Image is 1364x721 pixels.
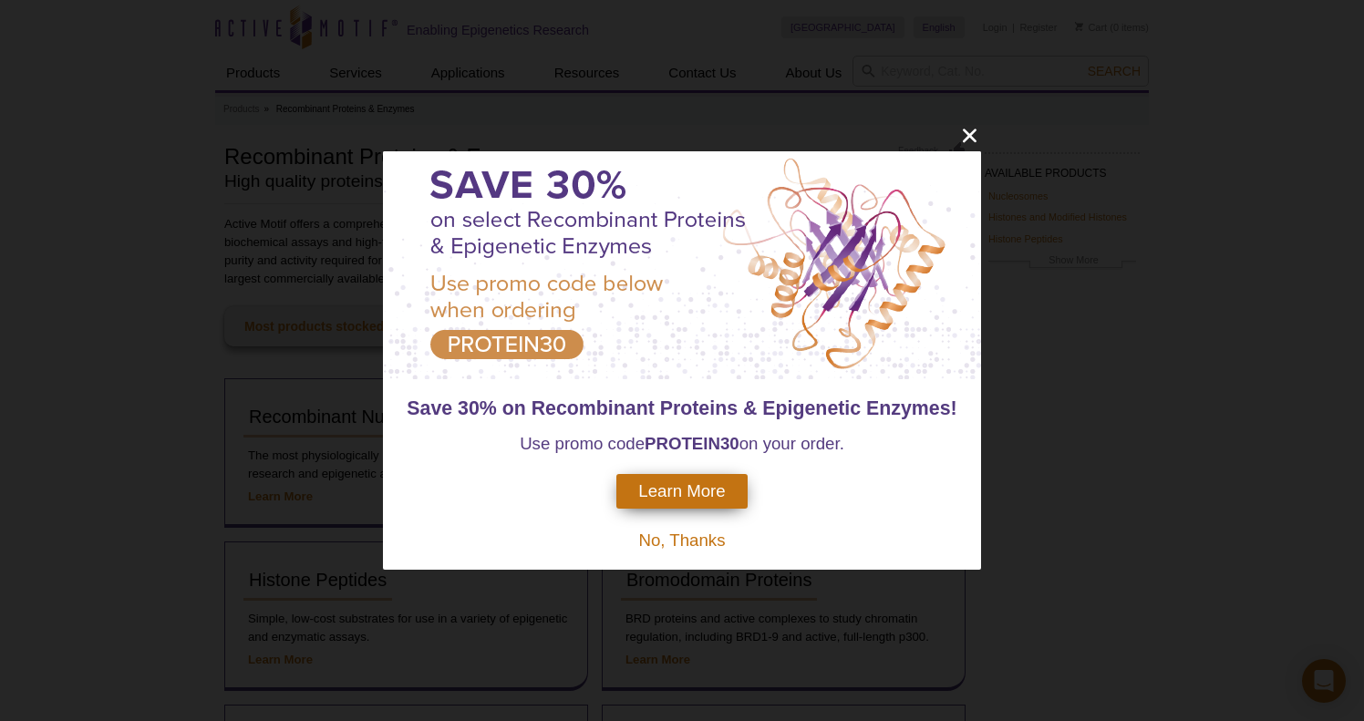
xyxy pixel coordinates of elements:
span: Learn More [638,481,725,501]
button: close [958,124,981,147]
span: Save 30% on Recombinant Proteins & Epigenetic Enzymes! [407,397,956,419]
span: No, Thanks [638,530,725,550]
strong: PROTEIN30 [645,434,739,453]
span: Use promo code on your order. [520,434,844,453]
